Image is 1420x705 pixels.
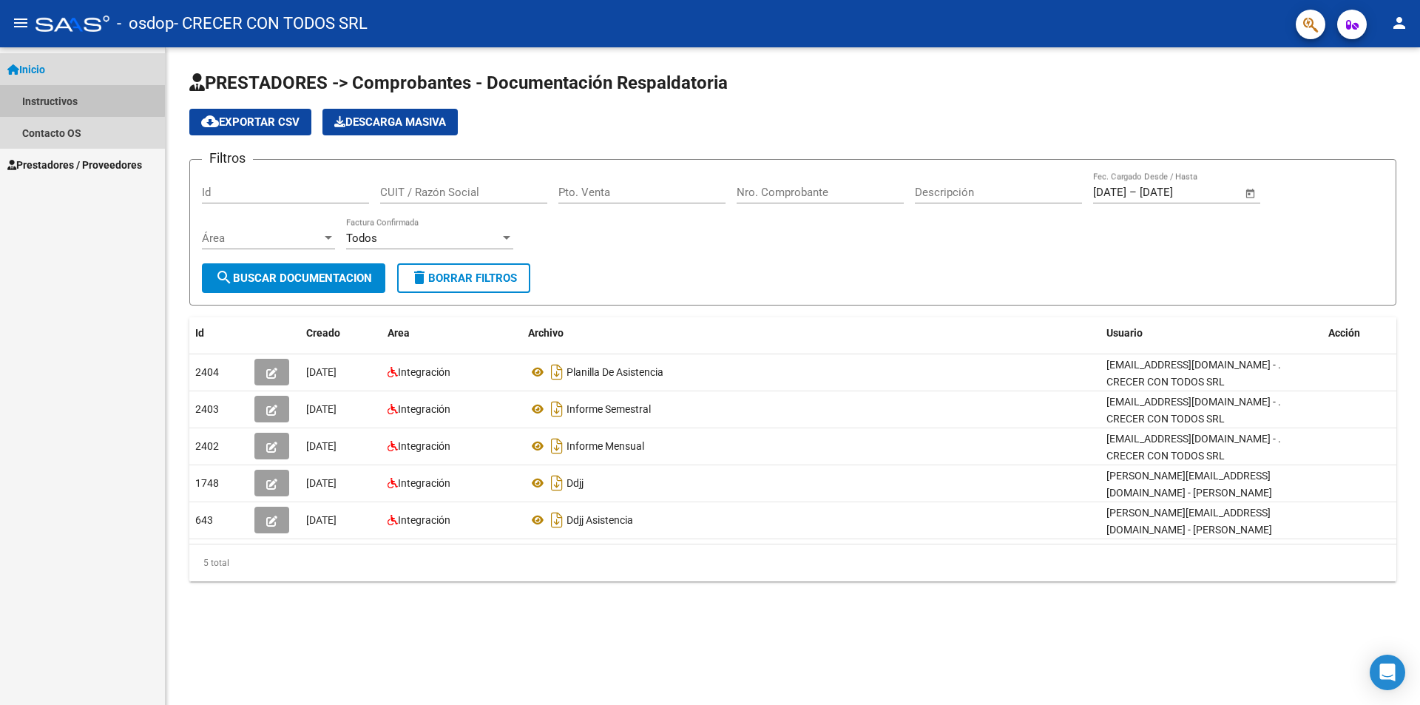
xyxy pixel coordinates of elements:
span: Inicio [7,61,45,78]
mat-icon: person [1390,14,1408,32]
button: Descarga Masiva [322,109,458,135]
span: [EMAIL_ADDRESS][DOMAIN_NAME] - . CRECER CON TODOS SRL [1106,359,1281,388]
i: Descargar documento [547,471,567,495]
span: 1748 [195,477,219,489]
mat-icon: menu [12,14,30,32]
span: Informe Semestral [567,403,651,415]
h3: Filtros [202,148,253,169]
div: Open Intercom Messenger [1370,655,1405,690]
span: Id [195,327,204,339]
span: [DATE] [306,366,337,378]
span: [EMAIL_ADDRESS][DOMAIN_NAME] - . CRECER CON TODOS SRL [1106,433,1281,462]
span: [DATE] [306,440,337,452]
span: [PERSON_NAME][EMAIL_ADDRESS][DOMAIN_NAME] - [PERSON_NAME] [1106,470,1272,499]
input: Fecha inicio [1093,186,1126,199]
button: Borrar Filtros [397,263,530,293]
span: Area [388,327,410,339]
span: - osdop [117,7,174,40]
mat-icon: cloud_download [201,112,219,130]
span: Archivo [528,327,564,339]
span: Integración [398,366,450,378]
datatable-header-cell: Creado [300,317,382,349]
span: Ddjj [567,477,584,489]
span: 2403 [195,403,219,415]
datatable-header-cell: Id [189,317,248,349]
span: [DATE] [306,477,337,489]
div: 5 total [189,544,1396,581]
datatable-header-cell: Archivo [522,317,1100,349]
span: Descarga Masiva [334,115,446,129]
datatable-header-cell: Usuario [1100,317,1322,349]
app-download-masive: Descarga masiva de comprobantes (adjuntos) [322,109,458,135]
span: [DATE] [306,403,337,415]
span: Integración [398,403,450,415]
span: Área [202,232,322,245]
button: Buscar Documentacion [202,263,385,293]
span: Buscar Documentacion [215,271,372,285]
span: Ddjj Asistencia [567,514,633,526]
i: Descargar documento [547,508,567,532]
span: Integración [398,440,450,452]
span: [PERSON_NAME][EMAIL_ADDRESS][DOMAIN_NAME] - [PERSON_NAME] [1106,507,1272,536]
button: Exportar CSV [189,109,311,135]
span: 643 [195,514,213,526]
span: [EMAIL_ADDRESS][DOMAIN_NAME] - . CRECER CON TODOS SRL [1106,396,1281,425]
span: Acción [1328,327,1360,339]
span: Exportar CSV [201,115,300,129]
span: – [1129,186,1137,199]
span: - CRECER CON TODOS SRL [174,7,368,40]
mat-icon: delete [410,269,428,286]
span: Integración [398,514,450,526]
span: 2404 [195,366,219,378]
span: Todos [346,232,377,245]
datatable-header-cell: Area [382,317,522,349]
span: 2402 [195,440,219,452]
span: Creado [306,327,340,339]
datatable-header-cell: Acción [1322,317,1396,349]
span: Borrar Filtros [410,271,517,285]
input: Fecha fin [1140,186,1211,199]
span: Prestadores / Proveedores [7,157,142,173]
span: Integración [398,477,450,489]
span: Usuario [1106,327,1143,339]
i: Descargar documento [547,360,567,384]
button: Open calendar [1242,185,1260,202]
span: Informe Mensual [567,440,644,452]
mat-icon: search [215,269,233,286]
span: [DATE] [306,514,337,526]
span: Planilla De Asistencia [567,366,663,378]
span: PRESTADORES -> Comprobantes - Documentación Respaldatoria [189,72,728,93]
i: Descargar documento [547,397,567,421]
i: Descargar documento [547,434,567,458]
